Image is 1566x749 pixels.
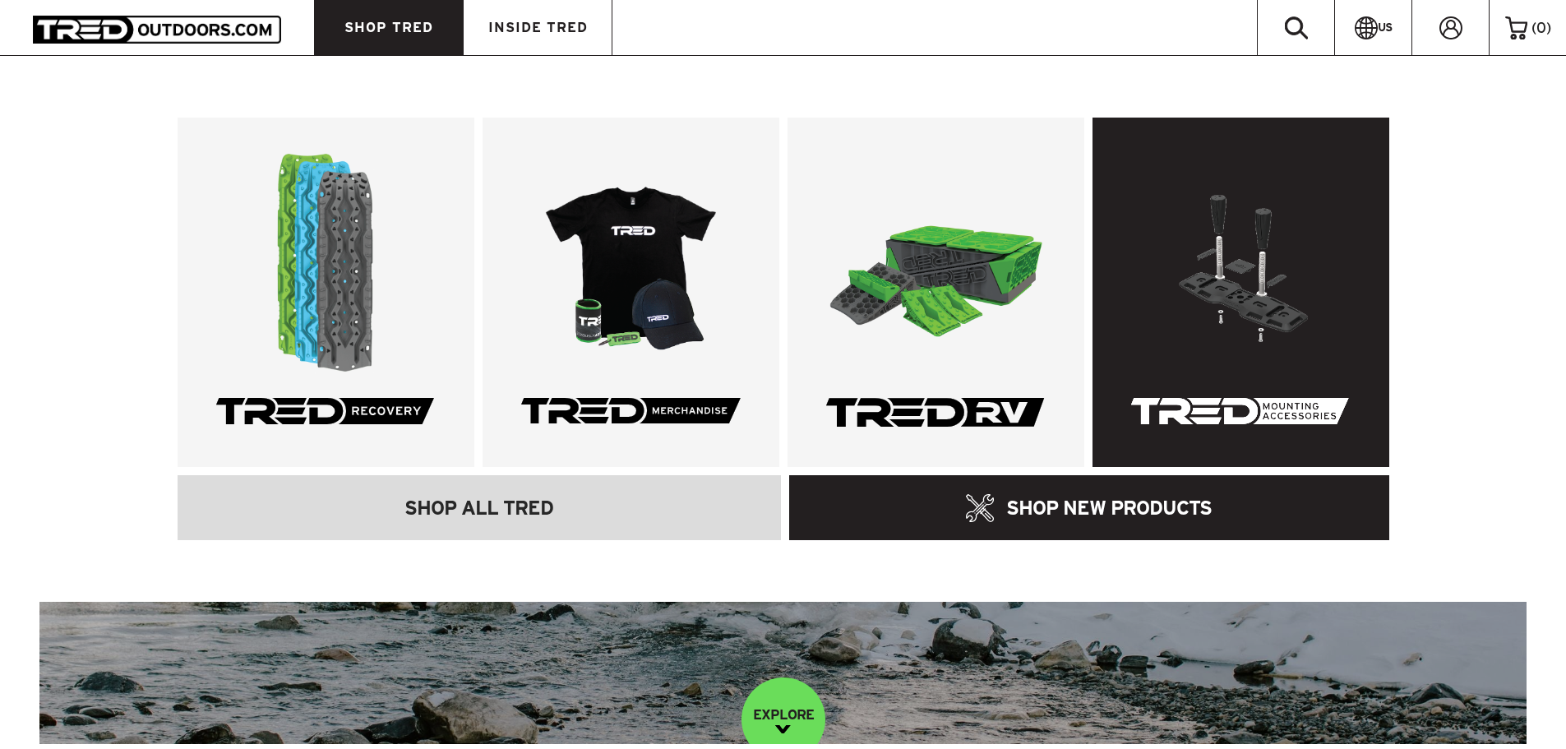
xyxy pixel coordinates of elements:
[1505,16,1527,39] img: cart-icon
[344,21,433,35] span: SHOP TRED
[488,21,588,35] span: INSIDE TRED
[1531,21,1551,35] span: ( )
[1536,20,1546,35] span: 0
[33,16,281,43] img: TRED Outdoors America
[775,725,791,733] img: down-image
[789,475,1389,540] a: SHOP NEW PRODUCTS
[178,475,782,540] a: SHOP ALL TRED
